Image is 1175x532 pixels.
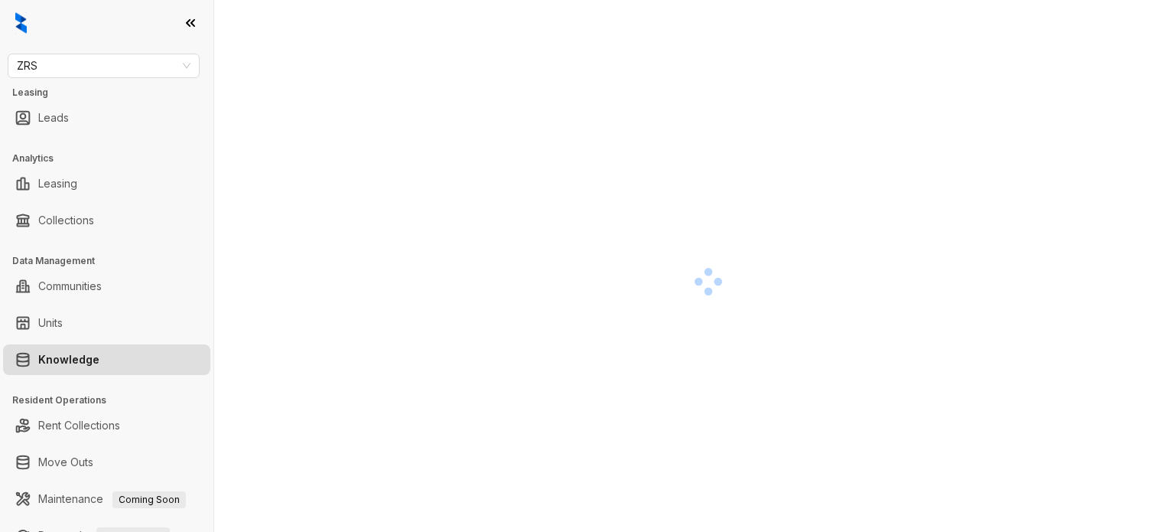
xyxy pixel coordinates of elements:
a: Move Outs [38,447,93,478]
h3: Analytics [12,152,213,165]
a: Leasing [38,168,77,199]
span: Coming Soon [112,491,186,508]
a: Rent Collections [38,410,120,441]
li: Leads [3,103,210,133]
a: Knowledge [38,344,99,375]
img: logo [15,12,27,34]
a: Communities [38,271,102,302]
span: ZRS [17,54,190,77]
li: Rent Collections [3,410,210,441]
a: Units [38,308,63,338]
li: Communities [3,271,210,302]
li: Move Outs [3,447,210,478]
h3: Data Management [12,254,213,268]
li: Collections [3,205,210,236]
li: Leasing [3,168,210,199]
a: Leads [38,103,69,133]
h3: Resident Operations [12,393,213,407]
li: Knowledge [3,344,210,375]
h3: Leasing [12,86,213,100]
li: Units [3,308,210,338]
a: Collections [38,205,94,236]
li: Maintenance [3,484,210,514]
